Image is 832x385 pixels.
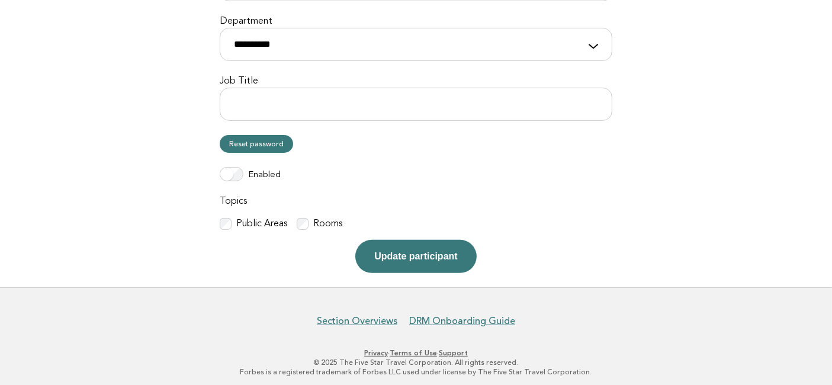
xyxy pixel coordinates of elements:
[439,349,468,357] a: Support
[220,15,612,28] label: Department
[248,169,281,181] label: Enabled
[409,315,515,327] a: DRM Onboarding Guide
[317,315,397,327] a: Section Overviews
[220,75,612,88] label: Job Title
[220,135,293,153] a: Reset password
[54,358,779,367] p: © 2025 The Five Star Travel Corporation. All rights reserved.
[236,218,287,230] label: Public Areas
[54,348,779,358] p: · ·
[313,218,342,230] label: Rooms
[220,195,612,208] label: Topics
[355,240,476,273] button: Update participant
[54,367,779,377] p: Forbes is a registered trademark of Forbes LLC used under license by The Five Star Travel Corpora...
[390,349,437,357] a: Terms of Use
[364,349,388,357] a: Privacy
